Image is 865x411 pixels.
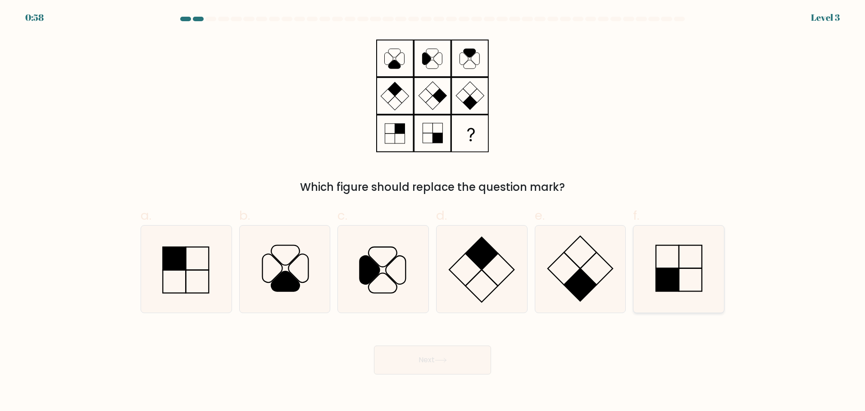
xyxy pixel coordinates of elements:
[633,207,639,224] span: f.
[811,11,840,24] div: Level 3
[146,179,719,195] div: Which figure should replace the question mark?
[141,207,151,224] span: a.
[535,207,545,224] span: e.
[436,207,447,224] span: d.
[374,346,491,374] button: Next
[337,207,347,224] span: c.
[25,11,44,24] div: 0:58
[239,207,250,224] span: b.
